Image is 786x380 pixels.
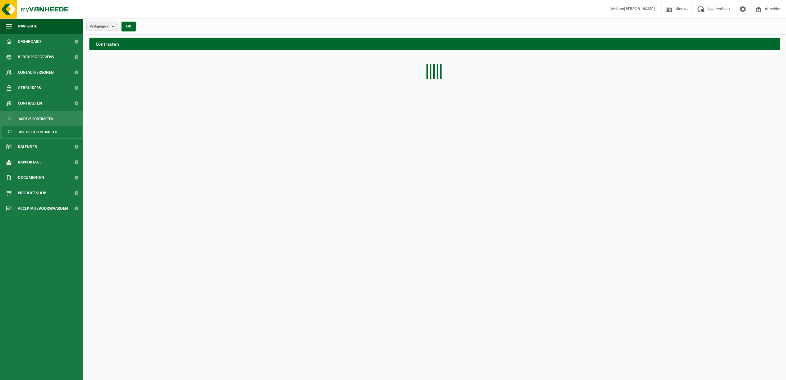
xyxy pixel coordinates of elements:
h2: Contracten [89,38,780,50]
span: Acceptatievoorwaarden [18,201,68,216]
button: Vestigingen [86,22,118,31]
span: Actieve contracten [19,113,53,125]
strong: [PERSON_NAME] [624,7,655,11]
span: Rapportage [18,155,42,170]
span: Navigatie [18,19,37,34]
span: Gebruikers [18,80,41,96]
a: Historiek contracten [2,126,82,138]
span: Contactpersonen [18,65,54,80]
button: OK [121,22,136,31]
span: Dashboard [18,34,41,49]
span: Documenten [18,170,44,185]
span: Vestigingen [90,22,109,31]
span: Historiek contracten [19,126,57,138]
span: Product Shop [18,185,46,201]
a: Actieve contracten [2,113,82,124]
span: Bedrijfsgegevens [18,49,54,65]
span: Contracten [18,96,42,111]
span: Kalender [18,139,37,155]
